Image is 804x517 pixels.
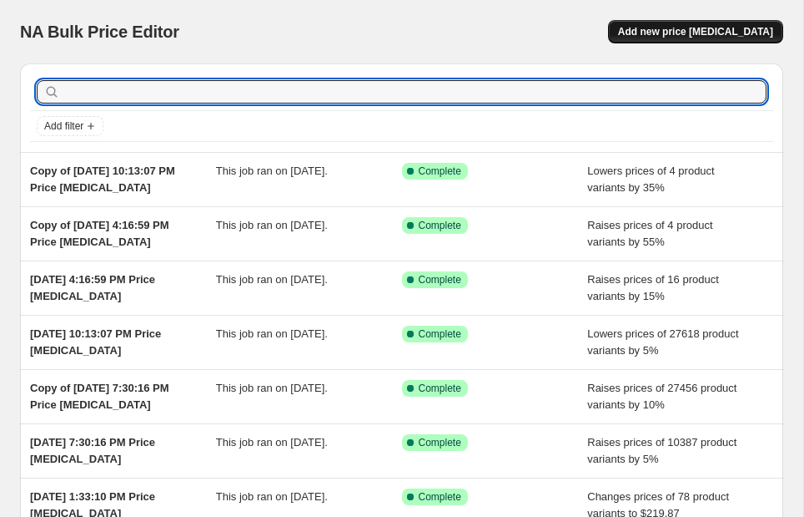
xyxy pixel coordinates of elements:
[30,273,155,302] span: [DATE] 4:16:59 PM Price [MEDICAL_DATA]
[419,490,461,504] span: Complete
[216,165,328,177] span: This job ran on [DATE].
[618,25,773,38] span: Add new price [MEDICAL_DATA]
[419,436,461,449] span: Complete
[587,165,714,194] span: Lowers prices of 4 product variants by 35%
[587,436,736,465] span: Raises prices of 10387 product variants by 5%
[30,327,161,357] span: [DATE] 10:13:07 PM Price [MEDICAL_DATA]
[30,436,155,465] span: [DATE] 7:30:16 PM Price [MEDICAL_DATA]
[587,327,738,357] span: Lowers prices of 27618 product variants by 5%
[20,23,179,41] span: NA Bulk Price Editor
[419,165,461,178] span: Complete
[419,219,461,232] span: Complete
[587,219,712,248] span: Raises prices of 4 product variants by 55%
[30,165,175,194] span: Copy of [DATE] 10:13:07 PM Price [MEDICAL_DATA]
[419,273,461,286] span: Complete
[587,273,719,302] span: Raises prices of 16 product variants by 15%
[216,436,328,449] span: This job ran on [DATE].
[216,219,328,231] span: This job ran on [DATE].
[30,382,169,411] span: Copy of [DATE] 7:30:16 PM Price [MEDICAL_DATA]
[419,327,461,341] span: Complete
[608,20,783,43] button: Add new price [MEDICAL_DATA]
[216,382,328,394] span: This job ran on [DATE].
[216,490,328,503] span: This job ran on [DATE].
[44,119,83,133] span: Add filter
[216,327,328,340] span: This job ran on [DATE].
[587,382,736,411] span: Raises prices of 27456 product variants by 10%
[37,116,103,136] button: Add filter
[216,273,328,286] span: This job ran on [DATE].
[30,219,169,248] span: Copy of [DATE] 4:16:59 PM Price [MEDICAL_DATA]
[419,382,461,395] span: Complete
